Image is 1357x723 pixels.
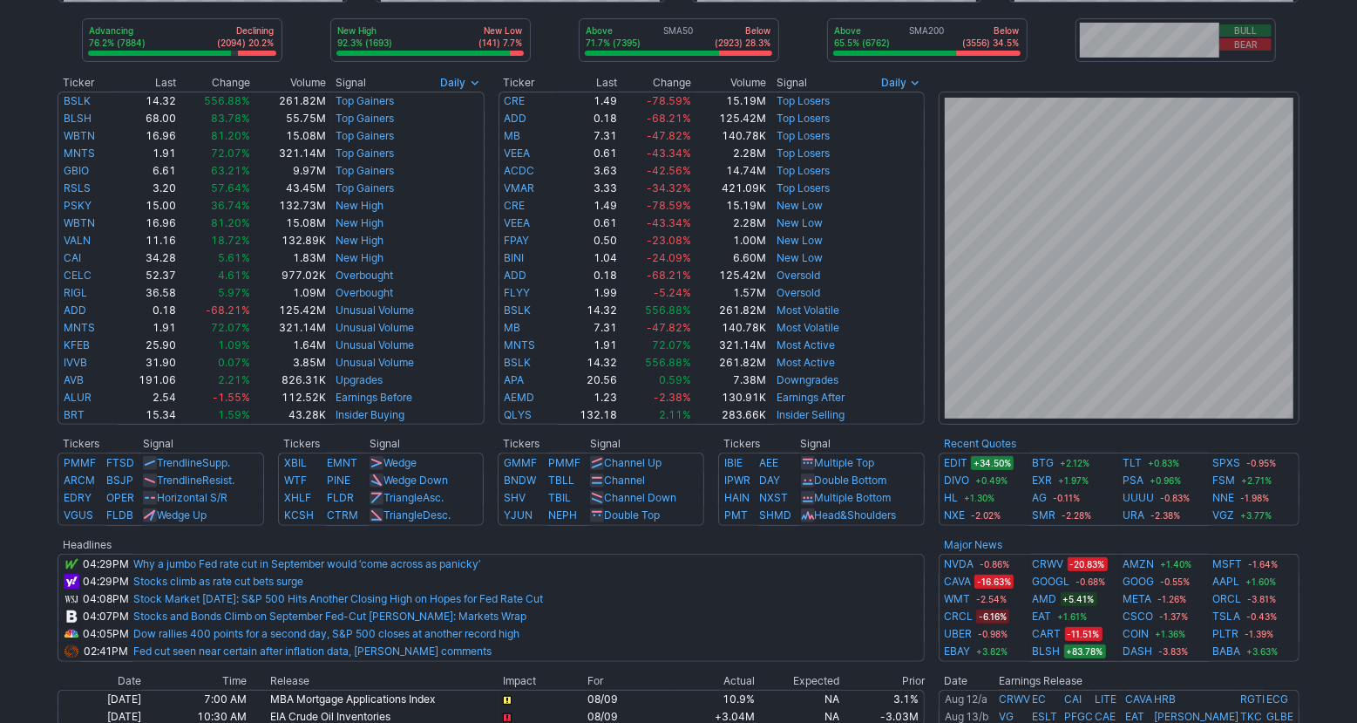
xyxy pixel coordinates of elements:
a: ADD [505,269,527,282]
a: Top Gainers [336,181,394,194]
a: EMNT [327,456,357,469]
td: 140.78K [692,127,767,145]
a: BSLK [505,356,532,369]
td: 421.09K [692,180,767,197]
a: IPWR [724,474,750,487]
b: Major News [944,538,1002,551]
a: AAPL [1213,573,1240,590]
a: WMT [944,590,970,608]
span: -68.21% [647,269,691,282]
a: GLBE [1266,710,1293,723]
a: ALUR [64,391,92,404]
a: Most Active [777,356,835,369]
a: Top Losers [777,164,830,177]
td: 55.75M [251,110,326,127]
a: CRWV [999,692,1030,706]
button: Signals interval [437,74,485,92]
a: Aug 12/a [945,692,987,706]
a: HL [944,489,958,507]
a: BRT [64,408,85,421]
a: GOOG [1123,573,1154,590]
a: Unusual Volume [336,321,414,334]
a: UUUU [1123,489,1154,507]
a: Upgrades [336,373,383,386]
td: 0.18 [557,110,618,127]
a: Insider Selling [777,408,845,421]
p: 76.2% (7884) [90,37,146,49]
a: Wedge [383,456,417,469]
a: IBIE [724,456,743,469]
a: NXST [759,491,788,504]
a: Double Bottom [815,474,887,487]
a: EDRY [64,491,92,504]
a: TSLA [1213,608,1241,625]
a: [PERSON_NAME] [1154,710,1238,723]
span: 81.20% [211,129,250,142]
td: 321.14M [251,145,326,162]
a: RIGL [64,286,87,299]
td: 6.61 [117,162,178,180]
a: New High [336,199,383,212]
td: 977.02K [251,267,326,284]
a: GOOGL [1033,573,1070,590]
th: Ticker [499,74,558,92]
a: Channel Down [604,491,676,504]
a: Earnings After [777,391,845,404]
p: New Low [479,24,523,37]
a: New High [336,216,383,229]
a: EDIT [944,454,967,472]
a: Oversold [777,269,820,282]
a: CAE [1095,710,1116,723]
a: TriangleDesc. [383,508,451,522]
a: TrendlineResist. [157,474,234,487]
a: TLT [1123,454,1142,472]
span: -34.32% [647,181,691,194]
a: VALN [64,234,91,247]
a: TKC [1240,710,1262,723]
a: BLSH [64,112,92,125]
a: Top Losers [777,129,830,142]
p: 92.3% (1693) [338,37,393,49]
a: Top Gainers [336,94,394,107]
td: 34.28 [117,249,178,267]
a: RGTI [1240,692,1265,706]
a: Recent Quotes [944,437,1016,450]
p: Declining [218,24,275,37]
a: EXR [1033,472,1053,489]
a: CRCL [944,608,973,625]
a: PMMF [548,456,580,469]
td: 15.00 [117,197,178,215]
a: HAIN [724,491,750,504]
p: (141) 7.7% [479,37,523,49]
a: FLDR [327,491,354,504]
a: Wedge Up [157,508,207,522]
a: Aug 13/b [945,710,988,723]
a: TriangleAsc. [383,491,444,504]
p: 65.5% (6762) [835,37,891,49]
a: CAVA [1125,692,1152,706]
td: 1.57M [692,284,767,302]
a: OPER [107,491,135,504]
td: 1.83M [251,249,326,267]
span: -47.82% [647,129,691,142]
p: New High [338,24,393,37]
span: Trendline [157,456,202,469]
th: Volume [692,74,767,92]
a: Overbought [336,269,393,282]
th: Last [557,74,618,92]
a: PLTR [1213,625,1239,643]
a: MB [505,321,521,334]
a: Wedge Down [383,474,448,487]
a: GMMF [504,456,537,469]
a: CAI [64,251,81,264]
a: VG [999,710,1014,723]
a: EAT [1125,710,1144,723]
p: Below [963,24,1020,37]
a: EBAY [944,643,970,660]
a: Stocks climb as rate cut bets surge [133,575,303,588]
span: -43.34% [647,147,691,160]
a: New Low [777,251,823,264]
a: IVVB [64,356,87,369]
td: 0.61 [557,215,618,232]
td: 261.82M [251,92,326,110]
